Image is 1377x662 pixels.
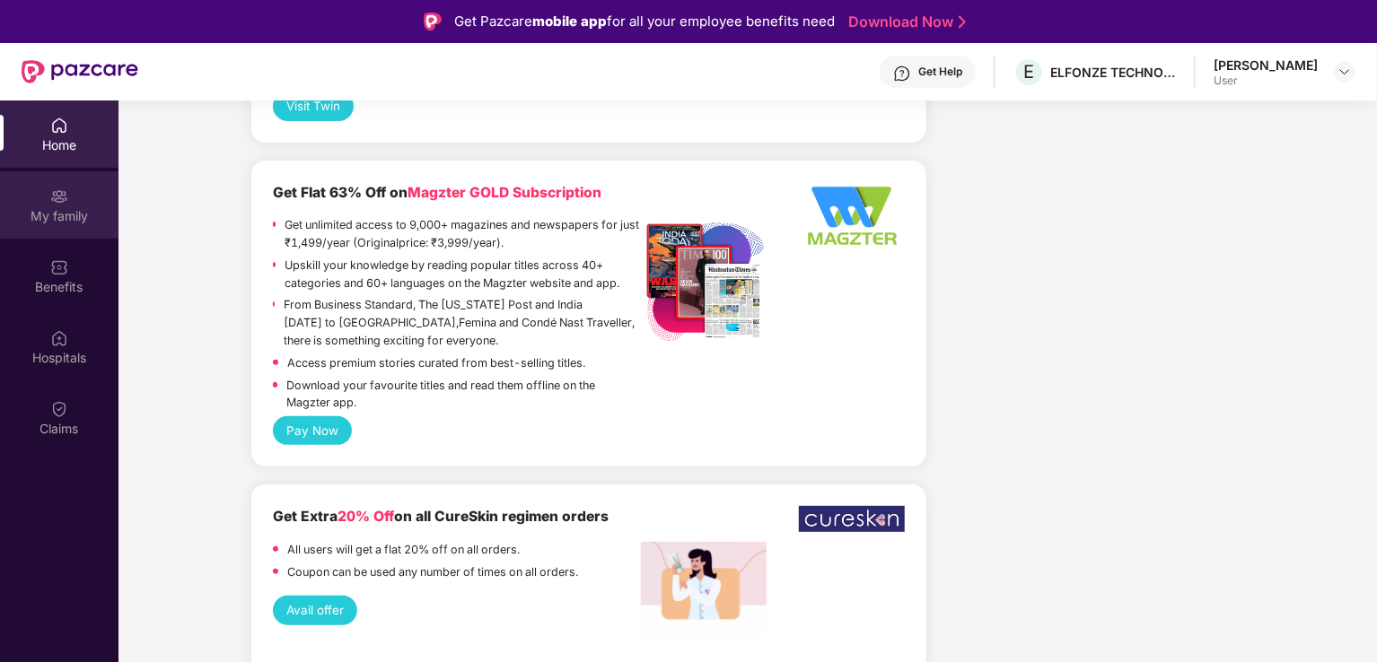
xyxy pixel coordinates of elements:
img: Logo [424,13,442,30]
img: svg+xml;base64,PHN2ZyBpZD0iSG9zcGl0YWxzIiB4bWxucz0iaHR0cDovL3d3dy53My5vcmcvMjAwMC9zdmciIHdpZHRoPS... [50,329,68,347]
div: Get Help [918,65,962,79]
img: svg+xml;base64,PHN2ZyB3aWR0aD0iMjAiIGhlaWdodD0iMjAiIHZpZXdCb3g9IjAgMCAyMCAyMCIgZmlsbD0ibm9uZSIgeG... [50,187,68,205]
span: 20% Off [338,508,394,525]
button: Pay Now [273,416,353,445]
img: svg+xml;base64,PHN2ZyBpZD0iQ2xhaW0iIHhtbG5zPSJodHRwOi8vd3d3LnczLm9yZy8yMDAwL3N2ZyIgd2lkdGg9IjIwIi... [50,400,68,418]
p: Upskill your knowledge by reading popular titles across 40+ categories and 60+ languages on the M... [285,257,641,292]
p: Coupon can be used any number of times on all orders. [287,563,578,581]
div: [PERSON_NAME] [1214,57,1318,74]
img: New Pazcare Logo [22,60,138,83]
p: Download your favourite titles and read them offline on the Magzter app. [286,377,641,413]
img: WhatsApp%20Image%202022-12-23%20at%206.17.28%20PM.jpeg [799,506,904,532]
p: From Business Standard, The [US_STATE] Post and India [DATE] to [GEOGRAPHIC_DATA],Femina and Cond... [284,296,641,349]
img: Stroke [959,13,966,31]
a: Download Now [848,13,960,31]
span: Magzter GOLD Subscription [408,184,601,201]
p: All users will get a flat 20% off on all orders. [287,541,520,559]
span: E [1024,61,1035,83]
img: svg+xml;base64,PHN2ZyBpZD0iQmVuZWZpdHMiIHhtbG5zPSJodHRwOi8vd3d3LnczLm9yZy8yMDAwL3N2ZyIgd2lkdGg9Ij... [50,258,68,276]
img: Screenshot%202022-12-27%20at%203.54.05%20PM.png [641,542,767,637]
img: svg+xml;base64,PHN2ZyBpZD0iSG9tZSIgeG1sbnM9Imh0dHA6Ly93d3cudzMub3JnLzIwMDAvc3ZnIiB3aWR0aD0iMjAiIG... [50,117,68,135]
img: svg+xml;base64,PHN2ZyBpZD0iSGVscC0zMngzMiIgeG1sbnM9Imh0dHA6Ly93d3cudzMub3JnLzIwMDAvc3ZnIiB3aWR0aD... [893,65,911,83]
button: Visit Twin [273,91,355,120]
strong: mobile app [532,13,607,30]
b: Get Flat 63% Off on [273,184,601,201]
p: Get unlimited access to 9,000+ magazines and newspapers for just ₹1,499/year (Originalprice: ₹3,9... [285,216,641,252]
div: User [1214,74,1318,88]
button: Avail offer [273,596,358,624]
img: Logo%20-%20Option%202_340x220%20-%20Edited.png [799,182,904,250]
p: Access premium stories curated from best-selling titles. [287,354,585,372]
img: Listing%20Image%20-%20Option%201%20-%20Edited.png [641,218,767,344]
div: Get Pazcare for all your employee benefits need [454,11,835,32]
div: ELFONZE TECHNOLOGIES PRIVATE LIMITED [1050,64,1176,81]
b: Get Extra on all CureSkin regimen orders [273,508,609,525]
img: svg+xml;base64,PHN2ZyBpZD0iRHJvcGRvd24tMzJ4MzIiIHhtbG5zPSJodHRwOi8vd3d3LnczLm9yZy8yMDAwL3N2ZyIgd2... [1338,65,1352,79]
